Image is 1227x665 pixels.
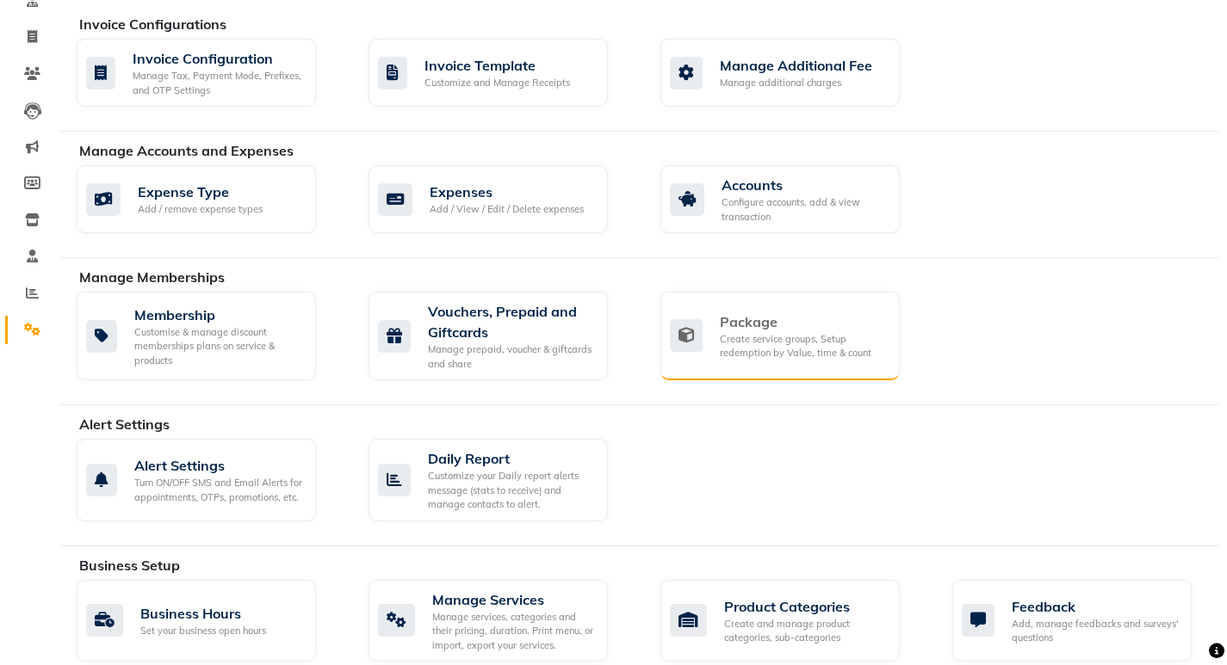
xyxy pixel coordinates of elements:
div: Manage prepaid, voucher & giftcards and share [428,342,594,371]
a: AccountsConfigure accounts, add & view transaction [660,165,926,233]
div: Product Categories [724,596,886,617]
div: Alert Settings [134,455,302,476]
div: Membership [134,305,302,325]
a: Expense TypeAdd / remove expense types [77,165,343,233]
a: Manage ServicesManage services, categories and their pricing, duration. Print menu, or import, ex... [369,580,635,662]
a: Business HoursSet your business open hours [77,580,343,662]
div: Customise & manage discount memberships plans on service & products [134,325,302,368]
div: Add / View / Edit / Delete expenses [430,202,584,217]
div: Manage additional charges [720,76,872,90]
a: Product CategoriesCreate and manage product categories, sub-categories [660,580,926,662]
a: FeedbackAdd, manage feedbacks and surveys' questions [952,580,1218,662]
div: Manage Tax, Payment Mode, Prefixes, and OTP Settings [133,69,302,97]
div: Daily Report [428,448,594,469]
div: Configure accounts, add & view transaction [722,195,886,224]
div: Create service groups, Setup redemption by Value, time & count [720,332,886,360]
a: Alert SettingsTurn ON/OFF SMS and Email Alerts for appointments, OTPs, promotions, etc. [77,439,343,521]
a: Daily ReportCustomize your Daily report alerts message (stats to receive) and manage contacts to ... [369,439,635,521]
a: PackageCreate service groups, Setup redemption by Value, time & count [660,292,926,380]
a: Manage Additional FeeManage additional charges [660,39,926,107]
div: Create and manage product categories, sub-categories [724,617,886,645]
div: Customize your Daily report alerts message (stats to receive) and manage contacts to alert. [428,469,594,512]
div: Vouchers, Prepaid and Giftcards [428,301,594,342]
a: ExpensesAdd / View / Edit / Delete expenses [369,165,635,233]
div: Add, manage feedbacks and surveys' questions [1012,617,1178,645]
div: Expense Type [138,182,263,202]
div: Package [720,311,886,332]
div: Business Hours [140,603,266,624]
div: Set your business open hours [140,624,266,638]
div: Turn ON/OFF SMS and Email Alerts for appointments, OTPs, promotions, etc. [134,476,302,504]
a: Invoice ConfigurationManage Tax, Payment Mode, Prefixes, and OTP Settings [77,39,343,107]
div: Add / remove expense types [138,202,263,217]
div: Manage Services [432,589,594,610]
div: Expenses [430,182,584,202]
a: Vouchers, Prepaid and GiftcardsManage prepaid, voucher & giftcards and share [369,292,635,380]
div: Customize and Manage Receipts [424,76,570,90]
div: Manage services, categories and their pricing, duration. Print menu, or import, export your servi... [432,610,594,653]
a: Invoice TemplateCustomize and Manage Receipts [369,39,635,107]
a: MembershipCustomise & manage discount memberships plans on service & products [77,292,343,380]
div: Invoice Configuration [133,48,302,69]
div: Feedback [1012,596,1178,617]
div: Invoice Template [424,55,570,76]
div: Manage Additional Fee [720,55,872,76]
div: Accounts [722,175,886,195]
